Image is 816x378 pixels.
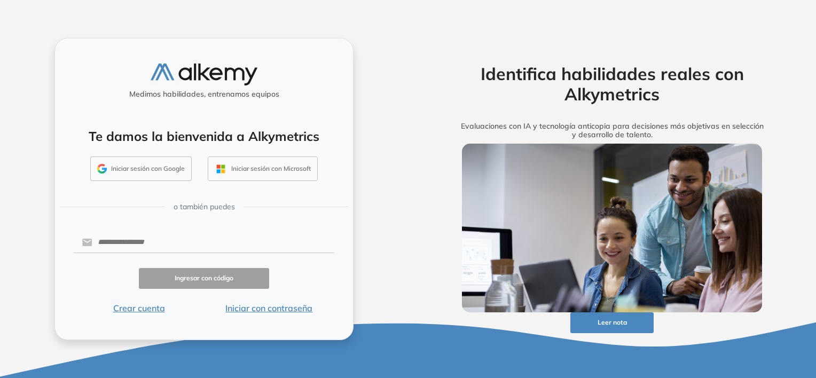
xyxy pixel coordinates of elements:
[151,64,257,85] img: logo-alkemy
[139,268,269,289] button: Ingresar con código
[445,122,779,140] h5: Evaluaciones con IA y tecnología anticopia para decisiones más objetivas en selección y desarroll...
[97,164,107,174] img: GMAIL_ICON
[69,129,339,144] h4: Te damos la bienvenida a Alkymetrics
[174,201,235,212] span: o también puedes
[74,302,204,314] button: Crear cuenta
[624,255,816,378] iframe: Chat Widget
[462,144,762,312] img: img-more-info
[204,302,334,314] button: Iniciar con contraseña
[90,156,192,181] button: Iniciar sesión con Google
[215,163,227,175] img: OUTLOOK_ICON
[570,312,654,333] button: Leer nota
[445,64,779,105] h2: Identifica habilidades reales con Alkymetrics
[59,90,349,99] h5: Medimos habilidades, entrenamos equipos
[208,156,318,181] button: Iniciar sesión con Microsoft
